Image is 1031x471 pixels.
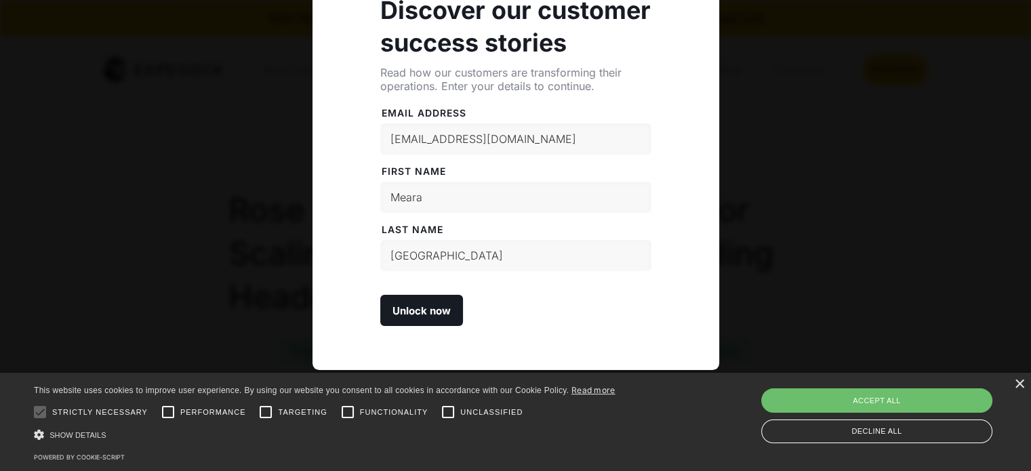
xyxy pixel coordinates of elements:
[360,407,428,418] span: Functionality
[34,386,569,395] span: This website uses cookies to improve user experience. By using our website you consent to all coo...
[34,428,615,442] div: Show details
[571,385,615,395] a: Read more
[761,388,992,413] div: Accept all
[380,106,651,120] label: Email address
[49,431,106,439] span: Show details
[380,223,651,237] label: LAST NAME
[380,93,651,326] form: Case Studies Form
[460,407,523,418] span: Unclassified
[34,453,125,461] a: Powered by cookie-script
[380,165,651,178] label: FiRST NAME
[380,66,651,93] div: Read how our customers are transforming their operations. Enter your details to continue.
[761,419,992,443] div: Decline all
[278,407,327,418] span: Targeting
[52,407,148,418] span: Strictly necessary
[380,295,463,326] input: Unlock now
[180,407,246,418] span: Performance
[805,325,1031,471] iframe: Chat Widget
